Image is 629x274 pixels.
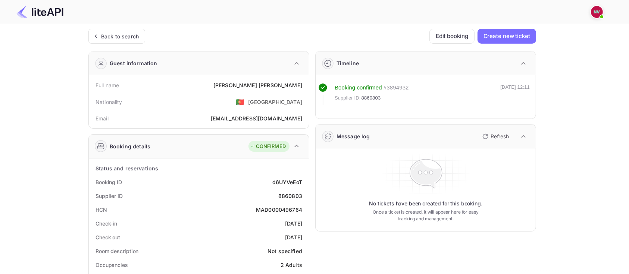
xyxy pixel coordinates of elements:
[211,114,302,122] div: [EMAIL_ADDRESS][DOMAIN_NAME]
[248,98,302,106] div: [GEOGRAPHIC_DATA]
[213,81,302,89] div: [PERSON_NAME] [PERSON_NAME]
[101,32,139,40] div: Back to search
[250,143,286,150] div: CONFIRMED
[110,142,150,150] div: Booking details
[278,192,302,200] div: 8860803
[96,261,128,269] div: Occupancies
[491,132,509,140] p: Refresh
[110,59,157,67] div: Guest information
[272,178,302,186] div: d6UYVeEoT
[96,206,107,214] div: HCN
[96,247,138,255] div: Room description
[591,6,603,18] img: Nicholas Valbusa
[367,209,485,222] p: Once a ticket is created, it will appear here for easy tracking and management.
[281,261,302,269] div: 2 Adults
[429,29,475,44] button: Edit booking
[96,164,158,172] div: Status and reservations
[335,94,361,102] span: Supplier ID:
[478,29,536,44] button: Create new ticket
[96,114,109,122] div: Email
[16,6,63,18] img: LiteAPI Logo
[96,233,120,241] div: Check out
[337,59,359,67] div: Timeline
[96,178,122,186] div: Booking ID
[335,84,382,92] div: Booking confirmed
[267,247,302,255] div: Not specified
[96,220,117,227] div: Check-in
[369,200,482,207] p: No tickets have been created for this booking.
[96,192,123,200] div: Supplier ID
[478,130,512,142] button: Refresh
[96,98,122,106] div: Nationality
[362,94,381,102] span: 8860803
[96,81,119,89] div: Full name
[236,95,244,108] span: United States
[500,84,530,105] div: [DATE] 12:11
[337,132,370,140] div: Message log
[384,84,409,92] div: # 3894932
[285,220,302,227] div: [DATE]
[256,206,302,214] div: MAD0000496764
[285,233,302,241] div: [DATE]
